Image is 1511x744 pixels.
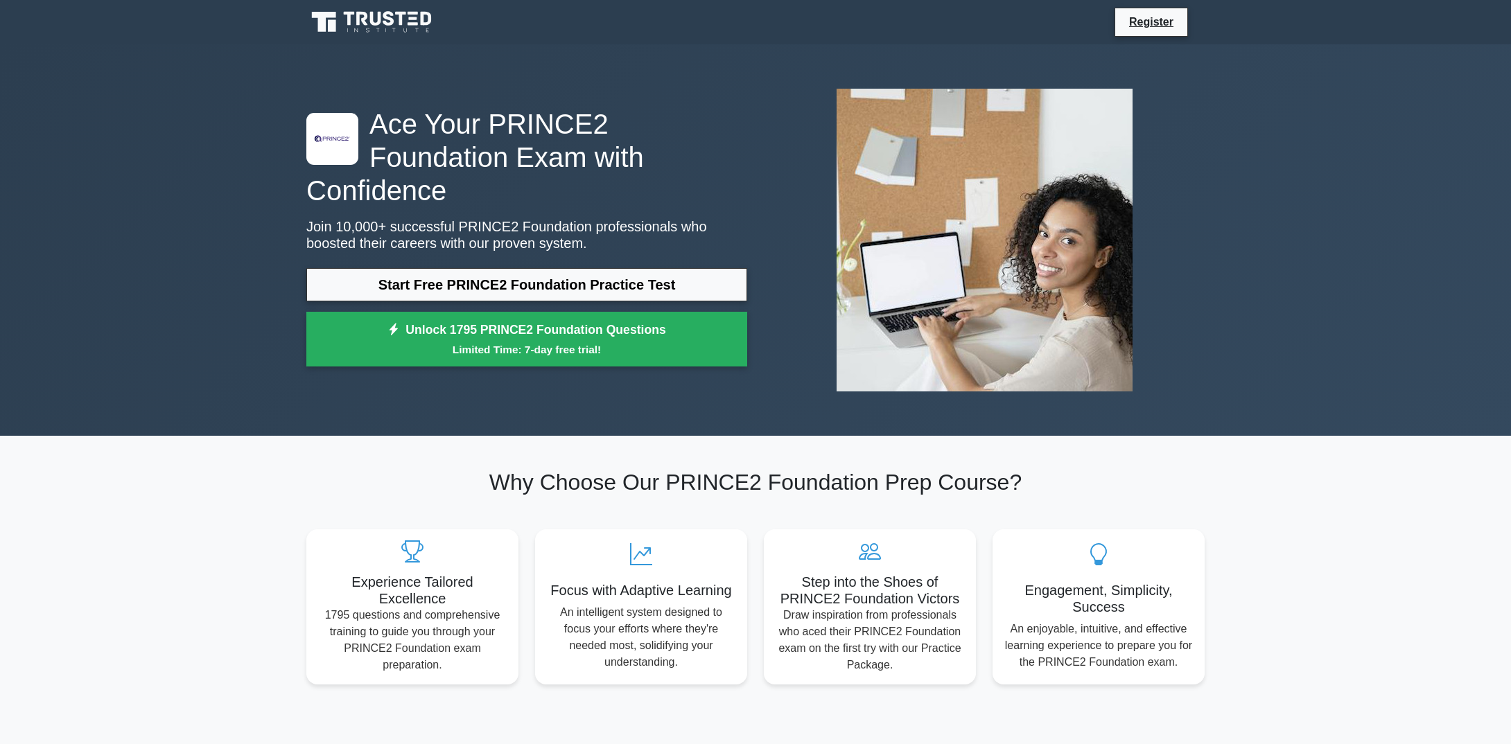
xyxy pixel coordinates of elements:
p: Draw inspiration from professionals who aced their PRINCE2 Foundation exam on the first try with ... [775,607,965,673]
a: Unlock 1795 PRINCE2 Foundation QuestionsLimited Time: 7-day free trial! [306,312,747,367]
h2: Why Choose Our PRINCE2 Foundation Prep Course? [306,469,1205,495]
a: Start Free PRINCE2 Foundation Practice Test [306,268,747,301]
h5: Experience Tailored Excellence [317,574,507,607]
h5: Engagement, Simplicity, Success [1004,582,1194,615]
p: An enjoyable, intuitive, and effective learning experience to prepare you for the PRINCE2 Foundat... [1004,621,1194,671]
p: 1795 questions and comprehensive training to guide you through your PRINCE2 Foundation exam prepa... [317,607,507,673]
h5: Focus with Adaptive Learning [546,582,736,599]
a: Register [1121,13,1182,30]
h1: Ace Your PRINCE2 Foundation Exam with Confidence [306,107,747,207]
p: An intelligent system designed to focus your efforts where they're needed most, solidifying your ... [546,604,736,671]
h5: Step into the Shoes of PRINCE2 Foundation Victors [775,574,965,607]
small: Limited Time: 7-day free trial! [324,342,730,357]
p: Join 10,000+ successful PRINCE2 Foundation professionals who boosted their careers with our prove... [306,218,747,251]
